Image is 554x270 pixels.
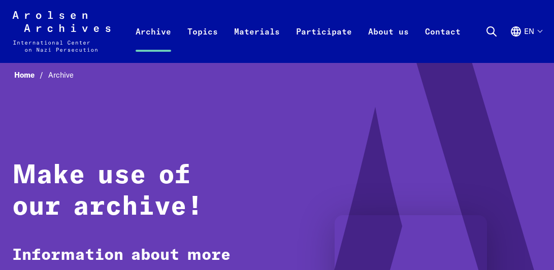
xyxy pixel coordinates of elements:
a: Contact [417,22,469,63]
a: About us [360,22,417,63]
h1: Make use of our archive! [12,160,259,223]
a: Participate [288,22,360,63]
a: Materials [226,22,288,63]
a: Topics [179,22,226,63]
a: Home [14,70,48,80]
button: English, language selection [510,25,542,60]
nav: Primary [127,11,469,52]
a: Archive [127,22,179,63]
span: Archive [48,70,74,80]
nav: Breadcrumb [12,68,542,83]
